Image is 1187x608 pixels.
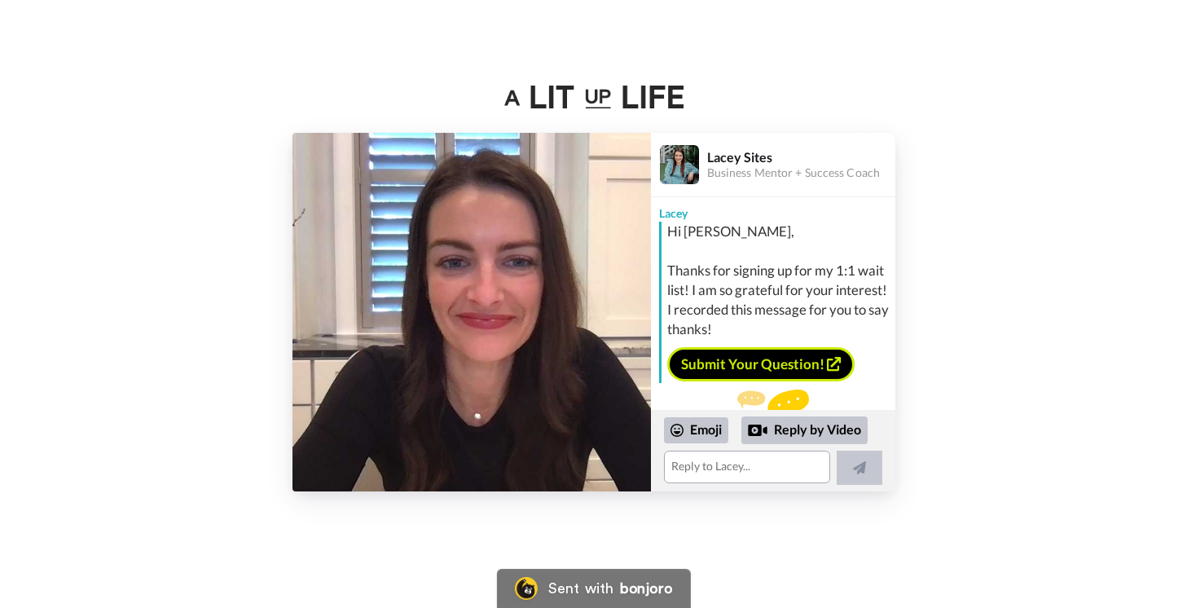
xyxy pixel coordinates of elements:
div: Emoji [664,417,728,443]
div: Reply by Video [741,416,868,444]
img: Profile Image [660,145,699,184]
div: Send Lacey a reply. [651,390,895,449]
div: Business Mentor + Success Coach [707,166,895,180]
img: message.svg [737,390,809,422]
div: Reply by Video [748,421,767,440]
img: 7bfec384-7f55-44a7-82be-a63d7e7f2659-thumb.jpg [292,133,651,491]
div: Lacey [651,197,895,222]
div: Hi [PERSON_NAME], Thanks for signing up for my 1:1 wait list! I am so grateful for your interest!... [667,222,891,339]
div: Lacey Sites [707,149,895,165]
img: logo [504,86,684,108]
a: Submit Your Question! [667,347,855,381]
